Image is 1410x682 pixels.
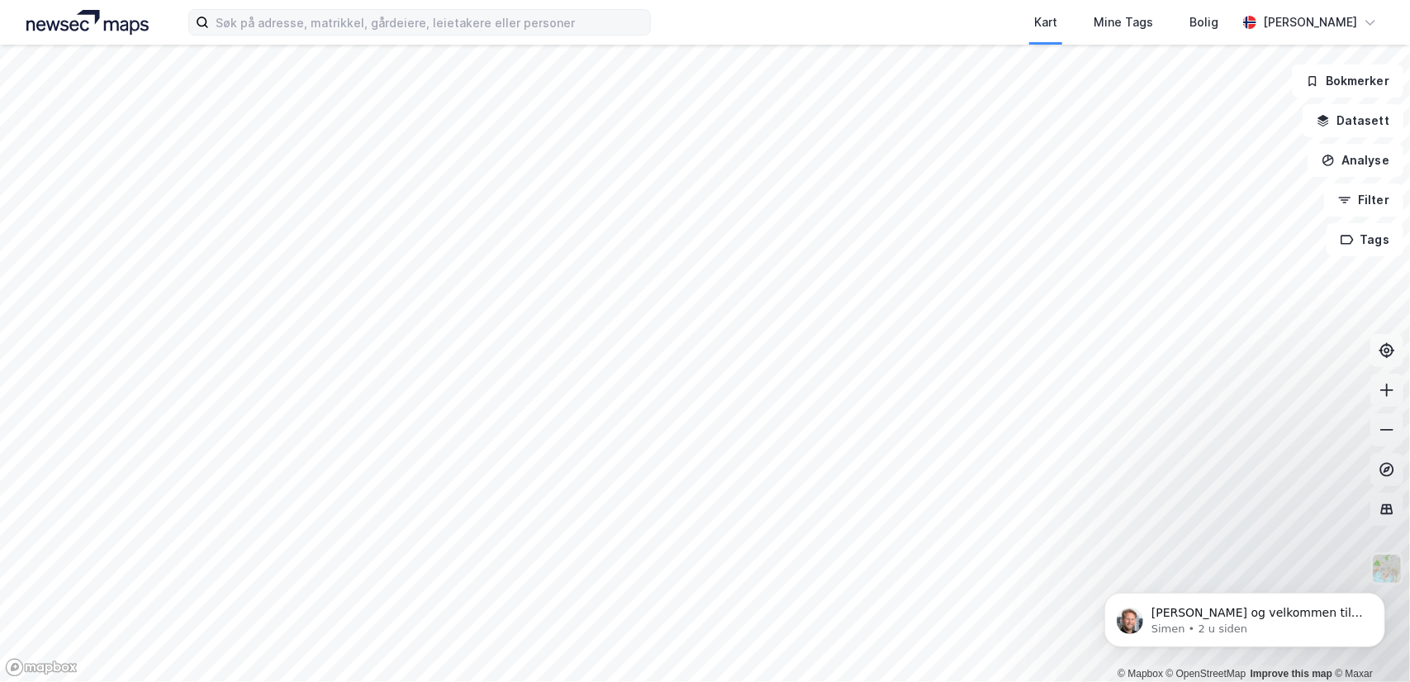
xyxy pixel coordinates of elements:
div: Kart [1034,12,1057,32]
a: Improve this map [1251,668,1332,680]
a: Mapbox [1118,668,1163,680]
img: logo.a4113a55bc3d86da70a041830d287a7e.svg [26,10,149,35]
button: Tags [1327,223,1403,256]
button: Bokmerker [1292,64,1403,98]
iframe: Intercom notifications melding [1080,558,1410,674]
a: Mapbox homepage [5,658,78,677]
button: Filter [1324,184,1403,217]
img: Z [1371,553,1403,584]
div: Bolig [1189,12,1218,32]
input: Søk på adresse, matrikkel, gårdeiere, leietakere eller personer [209,10,650,35]
div: [PERSON_NAME] [1263,12,1357,32]
button: Datasett [1303,104,1403,137]
button: Analyse [1308,144,1403,177]
a: OpenStreetMap [1166,668,1246,680]
div: Mine Tags [1094,12,1153,32]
